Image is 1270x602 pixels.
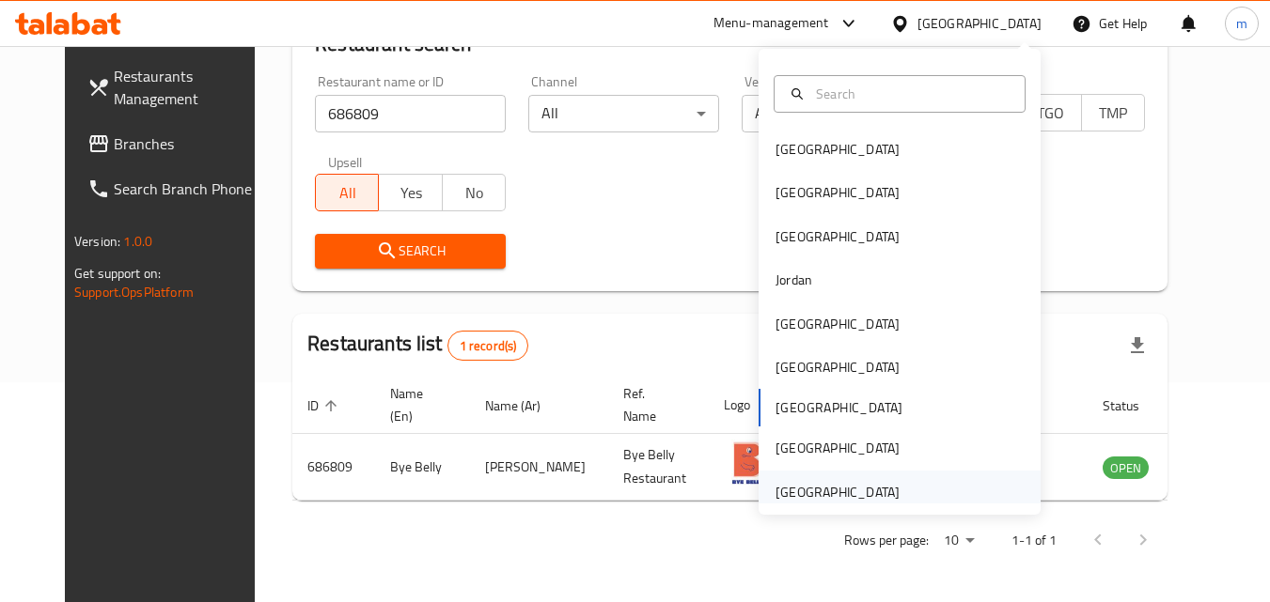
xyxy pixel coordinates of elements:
div: [GEOGRAPHIC_DATA] [776,357,900,378]
span: ID [307,394,343,417]
img: Bye Belly [724,440,771,486]
a: Restaurants Management [72,54,277,121]
a: Support.OpsPlatform [74,280,194,304]
span: All [323,179,371,207]
button: No [442,174,506,211]
button: All [315,174,379,211]
a: Search Branch Phone [72,166,277,211]
div: [GEOGRAPHIC_DATA] [776,438,900,458]
h2: Restaurant search [315,30,1145,58]
span: Get support on: [74,261,161,286]
input: Search [808,84,1013,104]
span: m [1236,13,1247,34]
a: Branches [72,121,277,166]
div: OPEN [1103,456,1149,479]
span: Name (En) [390,382,447,427]
span: Name (Ar) [485,394,565,417]
div: [GEOGRAPHIC_DATA] [776,482,900,502]
span: Status [1103,394,1164,417]
div: Export file [1115,323,1160,368]
span: OPEN [1103,457,1149,479]
h2: Restaurants list [307,330,528,361]
div: Rows per page: [936,527,981,555]
span: TMP [1090,100,1137,127]
span: Search [330,239,491,263]
span: No [450,179,498,207]
p: Rows per page: [844,529,929,552]
span: Ref. Name [623,382,686,427]
span: Branches [114,132,262,155]
span: Restaurants Management [114,65,262,110]
div: All [742,95,933,132]
span: Yes [386,179,434,207]
div: [GEOGRAPHIC_DATA] [776,139,900,160]
input: Search for restaurant name or ID.. [315,95,506,132]
span: Version: [74,229,120,254]
div: Jordan [776,270,812,290]
div: Menu-management [713,12,829,35]
span: TGO [1027,100,1074,127]
table: enhanced table [292,377,1251,501]
td: 686809 [292,434,375,501]
td: Bye Belly [375,434,470,501]
p: 1-1 of 1 [1011,529,1057,552]
span: 1 record(s) [448,337,528,355]
label: Upsell [328,155,363,168]
button: Search [315,234,506,269]
div: [GEOGRAPHIC_DATA] [776,182,900,203]
button: TGO [1018,94,1082,131]
td: [PERSON_NAME] [470,434,608,501]
td: Bye Belly Restaurant [608,434,709,501]
span: 1.0.0 [123,229,152,254]
span: Search Branch Phone [114,178,262,200]
div: Total records count [447,331,529,361]
button: Yes [378,174,442,211]
button: TMP [1081,94,1145,131]
th: Logo [709,377,793,434]
div: [GEOGRAPHIC_DATA] [776,226,900,247]
div: All [528,95,719,132]
div: [GEOGRAPHIC_DATA] [917,13,1042,34]
div: [GEOGRAPHIC_DATA] [776,314,900,334]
